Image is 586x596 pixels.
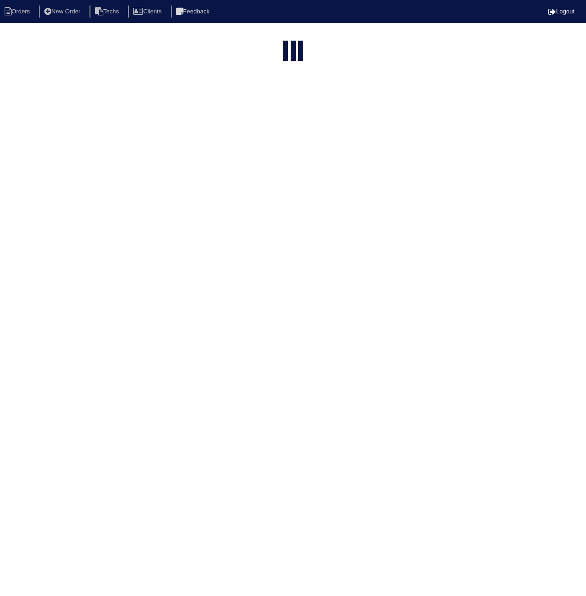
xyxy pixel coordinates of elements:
a: Clients [128,8,169,15]
a: Logout [548,8,574,15]
li: Techs [90,6,126,18]
div: loading... [291,41,296,63]
li: Clients [128,6,169,18]
li: Feedback [171,6,217,18]
a: New Order [39,8,88,15]
li: New Order [39,6,88,18]
a: Techs [90,8,126,15]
